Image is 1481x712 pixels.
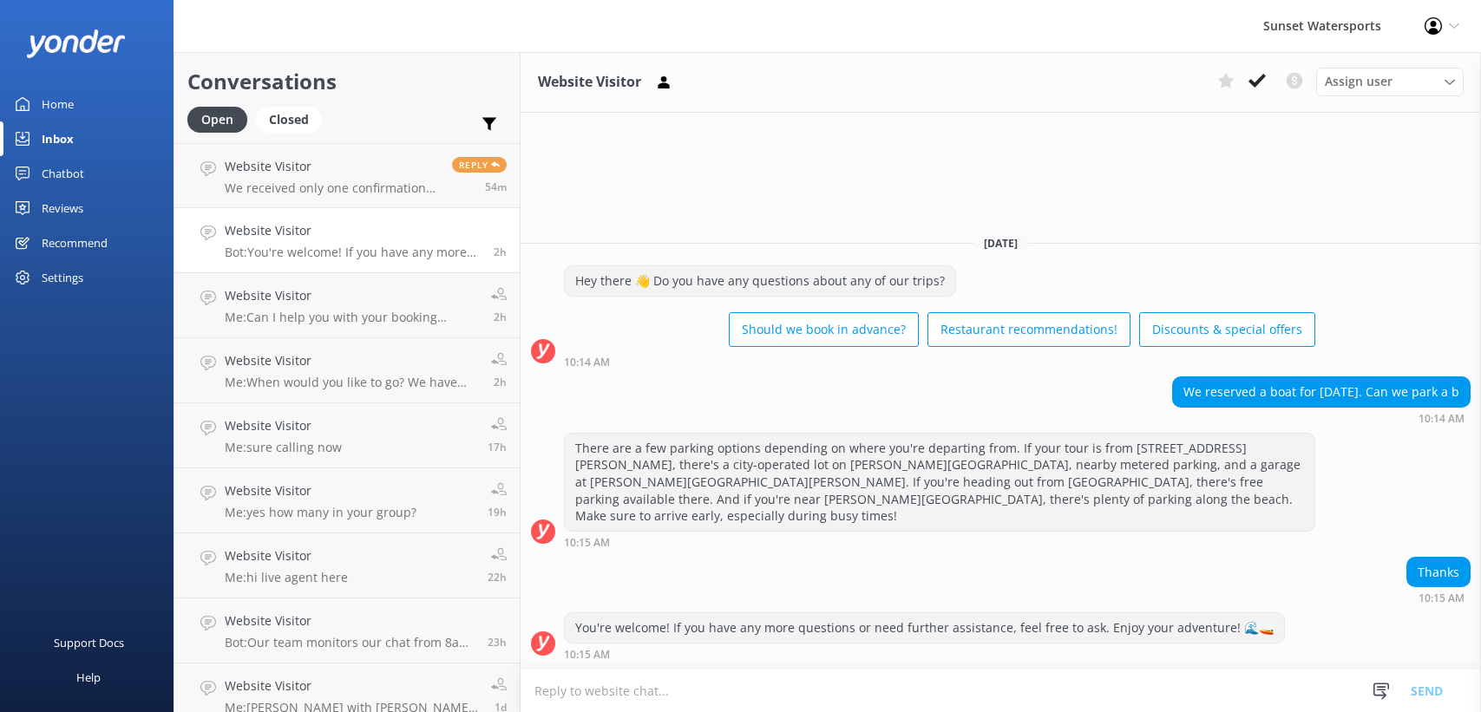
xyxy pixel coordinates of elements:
[42,191,83,225] div: Reviews
[42,260,83,295] div: Settings
[1419,414,1465,424] strong: 10:14 AM
[565,266,955,296] div: Hey there 👋 Do you have any questions about any of our trips?
[256,107,322,133] div: Closed
[225,416,342,435] h4: Website Visitor
[488,570,507,585] span: Sep 27 2025 12:38pm (UTC -05:00) America/Cancun
[256,109,331,128] a: Closed
[1325,72,1393,91] span: Assign user
[225,440,342,455] p: Me: sure calling now
[927,312,1130,347] button: Restaurant recommendations!
[174,533,520,598] a: Website VisitorMe:hi live agent here22h
[174,403,520,468] a: Website VisitorMe:sure calling now17h
[494,310,507,324] span: Sep 28 2025 08:52am (UTC -05:00) America/Cancun
[564,536,1315,548] div: Sep 28 2025 09:15am (UTC -05:00) America/Cancun
[564,538,610,548] strong: 10:15 AM
[225,375,478,390] p: Me: When would you like to go? We have lots of availability [DATE]!
[42,156,84,191] div: Chatbot
[565,613,1284,643] div: You're welcome! If you have any more questions or need further assistance, feel free to ask. Enjo...
[488,505,507,519] span: Sep 27 2025 04:03pm (UTC -05:00) America/Cancun
[225,351,478,370] h4: Website Visitor
[485,180,507,194] span: Sep 28 2025 10:33am (UTC -05:00) America/Cancun
[225,245,481,260] p: Bot: You're welcome! If you have any more questions or need further assistance, feel free to ask....
[564,648,1285,660] div: Sep 28 2025 09:15am (UTC -05:00) America/Cancun
[225,676,478,696] h4: Website Visitor
[564,357,610,368] strong: 10:14 AM
[76,660,101,695] div: Help
[225,546,348,565] h4: Website Visitor
[42,87,74,121] div: Home
[225,611,475,630] h4: Website Visitor
[26,29,126,58] img: yonder-white-logo.png
[174,208,520,273] a: Website VisitorBot:You're welcome! If you have any more questions or need further assistance, fee...
[564,650,610,660] strong: 10:15 AM
[1419,593,1465,604] strong: 10:15 AM
[494,245,507,259] span: Sep 28 2025 09:15am (UTC -05:00) America/Cancun
[225,310,478,325] p: Me: Can I help you with your booking [DATE]? Im live and in [GEOGRAPHIC_DATA] to help out. My nam...
[225,481,416,500] h4: Website Visitor
[174,338,520,403] a: Website VisitorMe:When would you like to go? We have lots of availability [DATE]!2h
[1139,312,1315,347] button: Discounts & special offers
[538,71,641,94] h3: Website Visitor
[1316,68,1464,95] div: Assign User
[174,468,520,533] a: Website VisitorMe:yes how many in your group?19h
[494,375,507,389] span: Sep 28 2025 08:38am (UTC -05:00) America/Cancun
[187,107,247,133] div: Open
[42,225,108,260] div: Recommend
[565,434,1314,531] div: There are a few parking options depending on where you're departing from. If your tour is from [S...
[174,273,520,338] a: Website VisitorMe:Can I help you with your booking [DATE]? Im live and in [GEOGRAPHIC_DATA] to he...
[187,109,256,128] a: Open
[1173,377,1470,407] div: We reserved a boat for [DATE]. Can we park a b
[225,157,439,176] h4: Website Visitor
[488,635,507,650] span: Sep 27 2025 11:45am (UTC -05:00) America/Cancun
[973,236,1028,251] span: [DATE]
[225,505,416,520] p: Me: yes how many in your group?
[225,635,475,650] p: Bot: Our team monitors our chat from 8am to 8pm and will be with you shortly! If you'd like to ca...
[174,143,520,208] a: Website VisitorWe received only one confirmation emailReply54m
[1172,412,1471,424] div: Sep 28 2025 09:14am (UTC -05:00) America/Cancun
[174,598,520,663] a: Website VisitorBot:Our team monitors our chat from 8am to 8pm and will be with you shortly! If yo...
[225,180,439,196] p: We received only one confirmation email
[564,356,1315,368] div: Sep 28 2025 09:14am (UTC -05:00) America/Cancun
[42,121,74,156] div: Inbox
[187,65,507,98] h2: Conversations
[225,286,478,305] h4: Website Visitor
[225,570,348,585] p: Me: hi live agent here
[452,157,507,173] span: Reply
[54,625,124,660] div: Support Docs
[225,221,481,240] h4: Website Visitor
[488,440,507,454] span: Sep 27 2025 05:34pm (UTC -05:00) America/Cancun
[1406,591,1471,604] div: Sep 28 2025 09:15am (UTC -05:00) America/Cancun
[729,312,919,347] button: Should we book in advance?
[1407,558,1470,587] div: Thanks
